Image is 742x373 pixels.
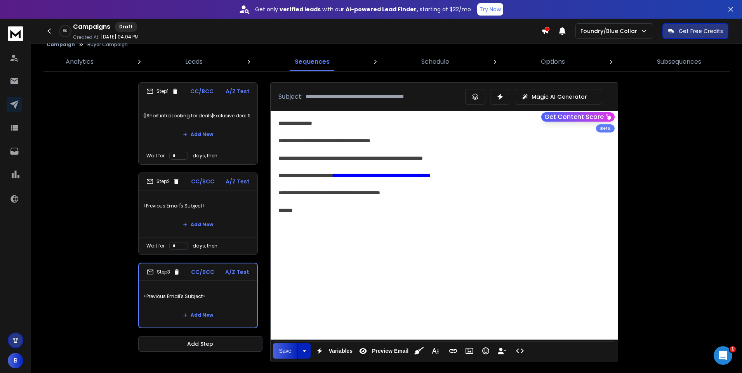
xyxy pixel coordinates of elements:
a: Subsequences [652,52,706,71]
button: B [8,353,23,368]
div: Step 1 [146,88,179,95]
button: Campaign [47,42,75,48]
strong: AI-powered Lead Finder, [346,5,418,13]
button: Magic AI Generator [515,89,602,105]
a: Schedule [417,52,454,71]
button: Get Content Score [541,112,615,122]
li: Step2CC/BCCA/Z Test<Previous Email's Subject>Add NewWait fordays, then [138,173,258,255]
img: logo [8,26,23,41]
p: Created At: [73,34,99,40]
button: Add New [177,307,219,323]
a: Leads [181,52,207,71]
button: More Text [428,343,443,359]
p: [DATE] 04:04 PM [101,34,139,40]
p: Subsequences [657,57,701,66]
h1: Campaigns [73,22,110,31]
p: {|Short intro|Looking for deals|Exclusive deal flow} [143,105,253,127]
div: Step 2 [146,178,180,185]
iframe: Intercom live chat [714,346,732,365]
button: Add New [177,217,219,232]
button: Save [273,343,298,359]
p: Buyer Campaign [87,42,128,48]
span: Preview Email [370,348,410,354]
p: Get Free Credits [679,27,723,35]
button: Add Step [138,336,262,352]
p: 0 % [63,29,67,33]
p: CC/BCC [191,268,214,276]
p: <Previous Email's Subject> [143,195,253,217]
li: Step1CC/BCCA/Z Test{|Short intro|Looking for deals|Exclusive deal flow}Add NewWait fordays, then [138,82,258,165]
button: Add New [177,127,219,142]
p: days, then [193,243,217,249]
p: A/Z Test [226,178,250,185]
span: Variables [327,348,354,354]
p: Try Now [480,5,501,13]
a: Analytics [61,52,98,71]
button: Variables [312,343,354,359]
p: CC/BCC [191,178,214,185]
p: days, then [193,153,217,159]
button: Clean HTML [412,343,426,359]
a: Options [536,52,570,71]
p: Schedule [421,57,449,66]
p: Leads [185,57,203,66]
li: Step3CC/BCCA/Z Test<Previous Email's Subject>Add New [138,263,258,328]
p: Foundry/Blue Collar [580,27,640,35]
button: Code View [513,343,527,359]
p: Analytics [66,57,94,66]
button: Insert Link (⌘K) [446,343,460,359]
p: Magic AI Generator [532,93,587,101]
strong: verified leads [280,5,321,13]
p: A/Z Test [225,268,249,276]
p: CC/BCC [190,87,214,95]
p: Subject: [278,92,302,101]
p: Options [541,57,565,66]
div: Step 3 [147,268,180,275]
p: Get only with our starting at $22/mo [255,5,471,13]
p: Wait for [146,243,165,249]
button: Try Now [477,3,503,16]
button: Get Free Credits [662,23,728,39]
p: <Previous Email's Subject> [144,286,252,307]
p: Wait for [146,153,165,159]
div: Draft [115,22,137,32]
span: 1 [730,346,736,352]
button: Insert Unsubscribe Link [495,343,509,359]
div: Beta [596,124,615,132]
button: Emoticons [478,343,493,359]
button: Insert Image (⌘P) [462,343,477,359]
p: A/Z Test [226,87,250,95]
button: Preview Email [356,343,410,359]
a: Sequences [290,52,334,71]
p: Sequences [295,57,330,66]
